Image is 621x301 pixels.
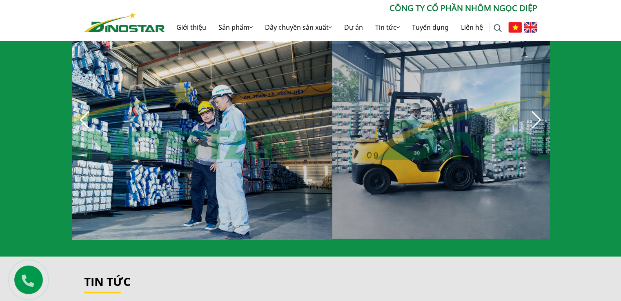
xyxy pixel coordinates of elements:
[369,14,406,40] a: Tin tức
[84,12,165,32] img: Nhôm Dinostar
[494,24,502,32] img: search
[170,14,212,40] a: Giới thiệu
[455,14,489,40] a: Liên hệ
[84,274,131,289] a: Tin tức
[165,2,537,14] p: CÔNG TY CỔ PHẦN NHÔM NGỌC DIỆP
[338,14,369,40] a: Dự án
[76,111,94,129] div: Previous slide
[406,14,455,40] a: Tuyển dụng
[84,10,165,32] a: Nhôm Dinostar
[259,14,338,40] a: Dây chuyền sản xuất
[528,111,545,129] div: Next slide
[508,22,522,33] img: Tiếng Việt
[524,22,537,33] img: English
[212,14,259,40] a: Sản phẩm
